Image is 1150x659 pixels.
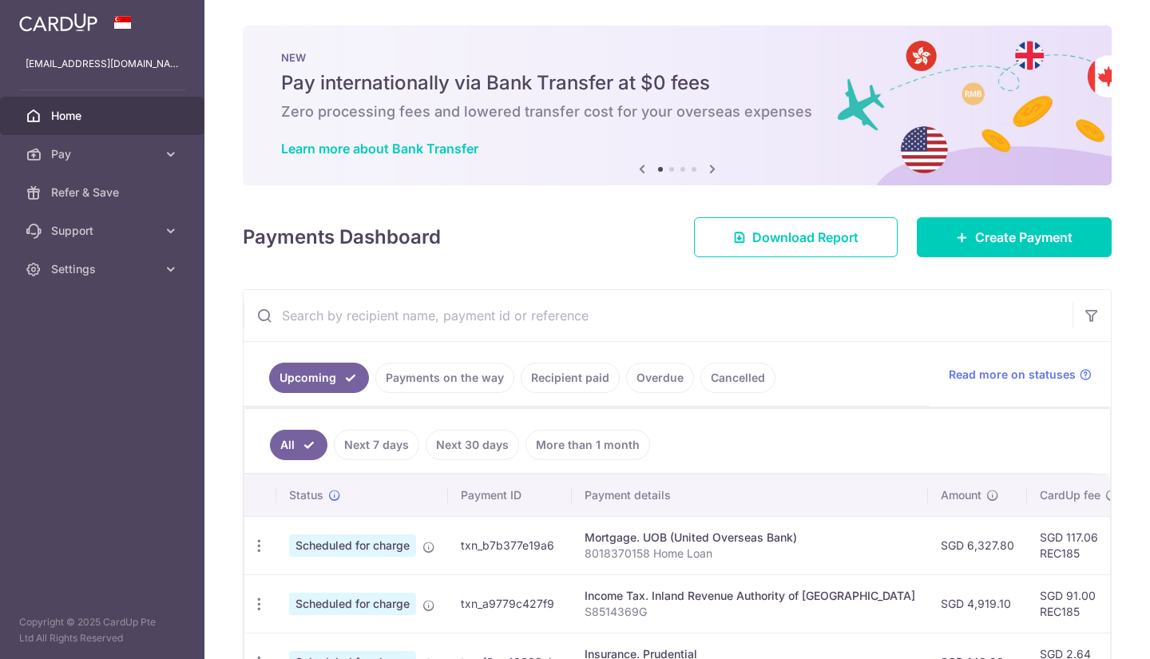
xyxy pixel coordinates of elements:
[270,430,327,460] a: All
[281,70,1073,96] h5: Pay internationally via Bank Transfer at $0 fees
[289,593,416,615] span: Scheduled for charge
[949,367,1092,383] a: Read more on statuses
[289,534,416,557] span: Scheduled for charge
[243,26,1112,185] img: Bank transfer banner
[525,430,650,460] a: More than 1 month
[626,363,694,393] a: Overdue
[521,363,620,393] a: Recipient paid
[1027,516,1131,574] td: SGD 117.06 REC185
[941,487,981,503] span: Amount
[928,516,1027,574] td: SGD 6,327.80
[694,217,898,257] a: Download Report
[19,13,97,32] img: CardUp
[426,430,519,460] a: Next 30 days
[572,474,928,516] th: Payment details
[752,228,859,247] span: Download Report
[26,56,179,72] p: [EMAIL_ADDRESS][DOMAIN_NAME]
[51,108,157,124] span: Home
[375,363,514,393] a: Payments on the way
[51,223,157,239] span: Support
[1040,487,1100,503] span: CardUp fee
[949,367,1076,383] span: Read more on statuses
[975,228,1073,247] span: Create Payment
[585,604,915,620] p: S8514369G
[334,430,419,460] a: Next 7 days
[51,261,157,277] span: Settings
[585,588,915,604] div: Income Tax. Inland Revenue Authority of [GEOGRAPHIC_DATA]
[281,141,478,157] a: Learn more about Bank Transfer
[51,146,157,162] span: Pay
[585,546,915,562] p: 8018370158 Home Loan
[928,574,1027,633] td: SGD 4,919.10
[281,51,1073,64] p: NEW
[448,574,572,633] td: txn_a9779c427f9
[1027,574,1131,633] td: SGD 91.00 REC185
[281,102,1073,121] h6: Zero processing fees and lowered transfer cost for your overseas expenses
[917,217,1112,257] a: Create Payment
[269,363,369,393] a: Upcoming
[51,185,157,200] span: Refer & Save
[585,530,915,546] div: Mortgage. UOB (United Overseas Bank)
[448,516,572,574] td: txn_b7b377e19a6
[289,487,323,503] span: Status
[244,290,1073,341] input: Search by recipient name, payment id or reference
[700,363,775,393] a: Cancelled
[448,474,572,516] th: Payment ID
[243,223,441,252] h4: Payments Dashboard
